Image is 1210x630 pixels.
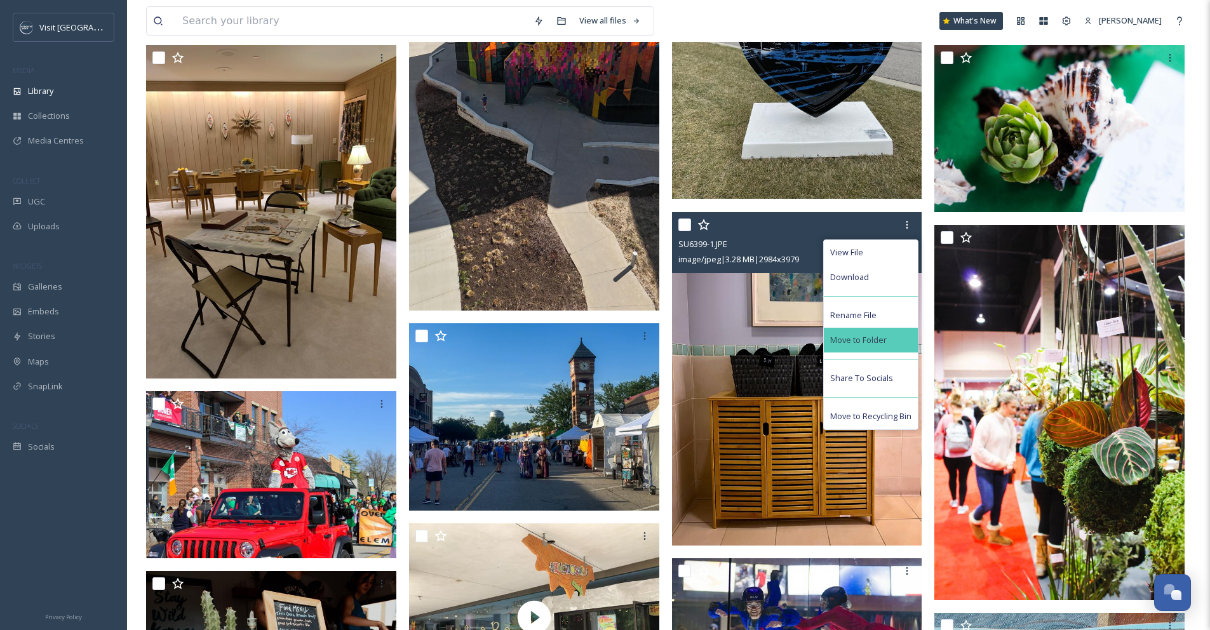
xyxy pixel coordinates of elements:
[13,261,42,271] span: WIDGETS
[1078,8,1168,33] a: [PERSON_NAME]
[39,21,138,33] span: Visit [GEOGRAPHIC_DATA]
[830,309,877,321] span: Rename File
[830,246,863,258] span: View File
[28,330,55,342] span: Stories
[28,305,59,318] span: Embeds
[13,421,38,431] span: SOCIALS
[830,334,887,346] span: Move to Folder
[672,212,922,546] img: SU6399-1.JPE
[13,65,35,75] span: MEDIA
[146,45,396,379] img: joco4.jpg
[678,253,799,265] span: image/jpeg | 3.28 MB | 2984 x 3979
[28,441,55,453] span: Socials
[830,410,911,422] span: Move to Recycling Bin
[28,85,53,97] span: Library
[573,8,647,33] a: View all files
[28,220,60,232] span: Uploads
[678,238,727,250] span: SU6399-1.JPE
[28,380,63,392] span: SnapLink
[45,608,82,624] a: Privacy Policy
[28,356,49,368] span: Maps
[1154,574,1191,611] button: Open Chat
[45,613,82,621] span: Privacy Policy
[28,281,62,293] span: Galleries
[28,110,70,122] span: Collections
[28,196,45,208] span: UGC
[830,271,869,283] span: Download
[176,7,527,35] input: Search your library
[146,391,396,558] img: DOP_SPD Parade_2025-24.jpg
[1099,15,1162,26] span: [PERSON_NAME]
[28,135,84,147] span: Media Centres
[20,21,33,34] img: c3es6xdrejuflcaqpovn.png
[939,12,1003,30] a: What's New
[13,176,40,185] span: COLLECT
[934,45,1185,212] img: VisitOP_FarmersMarket-5042.jpg
[934,225,1185,600] img: IMG_2594.jpg
[409,323,659,511] img: Downtown Op_Art fair_5_24.jpg
[830,372,893,384] span: Share To Socials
